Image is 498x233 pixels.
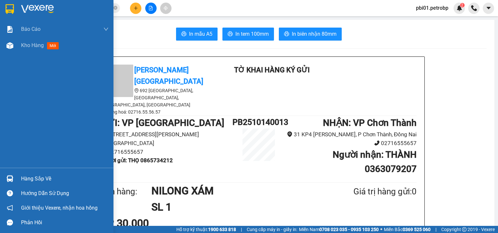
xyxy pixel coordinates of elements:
[21,204,98,212] span: Giới thiệu Vexere, nhận hoa hồng
[299,226,379,233] span: Miền Nam
[471,5,477,11] img: phone-icon
[21,25,41,33] span: Báo cáo
[113,5,117,11] span: close-circle
[151,183,322,199] h1: NILONG XÁM
[181,31,186,37] span: printer
[101,157,173,164] b: Người gửi : THỌ 0865734212
[462,227,467,232] span: copyright
[323,117,417,128] b: NHẬN : VP Chơn Thành
[163,6,168,10] span: aim
[101,215,205,231] div: CR 30.000
[333,149,417,174] b: Người nhận : THÀNH 0363079207
[486,5,492,11] span: caret-down
[101,148,232,156] li: 02716555657
[292,30,337,38] span: In biên nhận 80mm
[3,46,45,67] li: VP VP [GEOGRAPHIC_DATA]
[319,227,379,232] strong: 0708 023 035 - 0935 103 250
[134,66,203,85] b: [PERSON_NAME][GEOGRAPHIC_DATA]
[21,174,109,184] div: Hàng sắp về
[483,3,494,14] button: caret-down
[235,30,269,38] span: In tem 100mm
[374,140,380,146] span: phone
[113,6,117,10] span: close-circle
[148,6,153,10] span: file-add
[6,42,13,49] img: warehouse-icon
[279,28,342,41] button: printerIn biên nhận 80mm
[6,4,14,14] img: logo-vxr
[103,27,109,32] span: down
[247,226,297,233] span: Cung cấp máy in - giấy in:
[384,226,431,233] span: Miền Bắc
[461,3,463,7] span: 2
[7,190,13,196] span: question-circle
[241,226,242,233] span: |
[6,175,13,182] img: warehouse-icon
[322,185,417,198] div: Giá trị hàng gửi: 0
[145,3,157,14] button: file-add
[7,219,13,226] span: message
[47,42,59,49] span: mới
[130,3,141,14] button: plus
[284,31,289,37] span: printer
[101,185,151,198] div: Tên hàng:
[101,87,218,108] li: 692 [GEOGRAPHIC_DATA], [GEOGRAPHIC_DATA], [GEOGRAPHIC_DATA], [GEOGRAPHIC_DATA]
[101,108,218,116] li: Hàng hoá: 02716.55.56.57
[435,226,436,233] span: |
[208,227,236,232] strong: 1900 633 818
[45,46,86,53] li: VP VP Chơn Thành
[160,3,172,14] button: aim
[380,228,382,231] span: ⚪️
[6,26,13,33] img: solution-icon
[101,117,224,128] b: GỬI : VP [GEOGRAPHIC_DATA]
[232,116,285,129] h1: PB2510140013
[176,226,236,233] span: Hỗ trợ kỹ thuật:
[460,3,465,7] sup: 2
[228,31,233,37] span: printer
[21,189,109,198] div: Hướng dẫn sử dụng
[403,227,431,232] strong: 0369 525 060
[101,130,232,147] li: [STREET_ADDRESS][PERSON_NAME] [GEOGRAPHIC_DATA]
[285,130,417,139] li: 31 KP4 [PERSON_NAME], P Chơn Thành, Đồng Nai
[285,139,417,148] li: 02716555657
[21,218,109,227] div: Phản hồi
[234,66,310,74] b: TỜ KHAI HÀNG KÝ GỬI
[7,205,13,211] span: notification
[3,3,94,38] li: [PERSON_NAME][GEOGRAPHIC_DATA]
[287,131,292,137] span: environment
[151,199,322,215] h1: SL 1
[176,28,218,41] button: printerIn mẫu A5
[134,88,139,93] span: environment
[21,42,44,48] span: Kho hàng
[189,30,212,38] span: In mẫu A5
[134,6,138,10] span: plus
[456,5,462,11] img: icon-new-feature
[222,28,274,41] button: printerIn tem 100mm
[411,4,454,12] span: pbi01.petrobp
